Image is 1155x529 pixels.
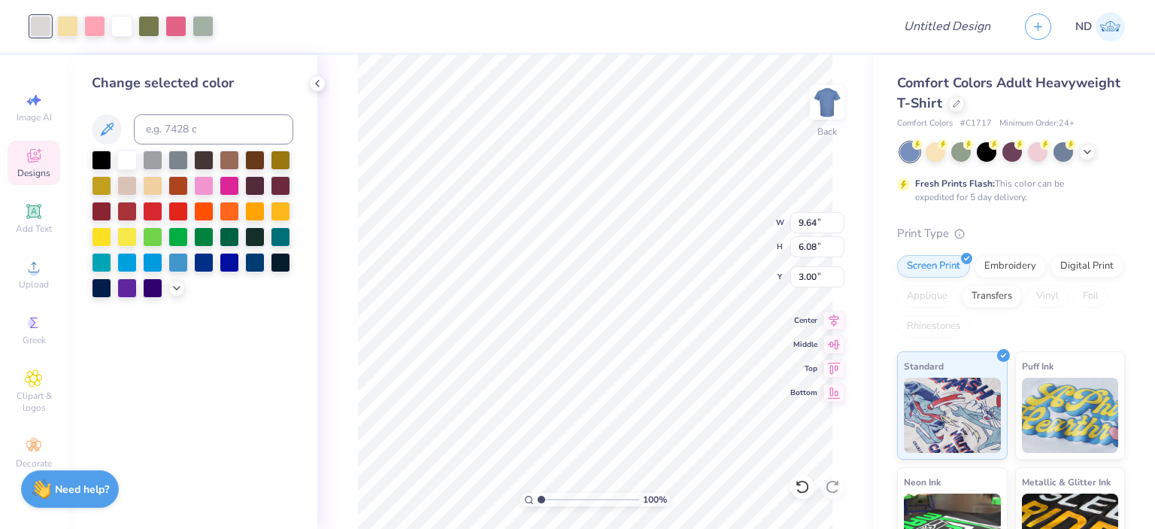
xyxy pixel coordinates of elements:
[17,167,50,179] span: Designs
[1022,474,1111,490] span: Metallic & Glitter Ink
[19,278,49,290] span: Upload
[897,315,970,338] div: Rhinestones
[134,114,293,144] input: e.g. 7428 c
[897,255,970,278] div: Screen Print
[904,378,1001,453] img: Standard
[812,87,842,117] img: Back
[915,178,995,190] strong: Fresh Prints Flash:
[904,358,944,374] span: Standard
[1022,378,1119,453] img: Puff Ink
[1096,12,1125,41] img: Nikita Dekate
[975,255,1046,278] div: Embroidery
[1073,285,1108,308] div: Foil
[897,74,1120,112] span: Comfort Colors Adult Heavyweight T-Shirt
[962,285,1022,308] div: Transfers
[23,334,46,346] span: Greek
[897,225,1125,242] div: Print Type
[55,482,109,497] strong: Need help?
[17,111,52,123] span: Image AI
[790,363,817,374] span: Top
[16,458,52,470] span: Decorate
[892,11,1002,41] input: Untitled Design
[960,117,992,130] span: # C1717
[1075,12,1125,41] a: ND
[897,117,953,130] span: Comfort Colors
[904,474,941,490] span: Neon Ink
[1075,18,1092,35] span: ND
[790,339,817,350] span: Middle
[1026,285,1069,308] div: Vinyl
[897,285,957,308] div: Applique
[16,223,52,235] span: Add Text
[92,73,293,93] div: Change selected color
[8,390,60,414] span: Clipart & logos
[1050,255,1123,278] div: Digital Print
[643,493,667,506] span: 100 %
[999,117,1075,130] span: Minimum Order: 24 +
[817,125,837,138] div: Back
[790,315,817,326] span: Center
[915,177,1100,204] div: This color can be expedited for 5 day delivery.
[790,388,817,398] span: Bottom
[1022,358,1053,374] span: Puff Ink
